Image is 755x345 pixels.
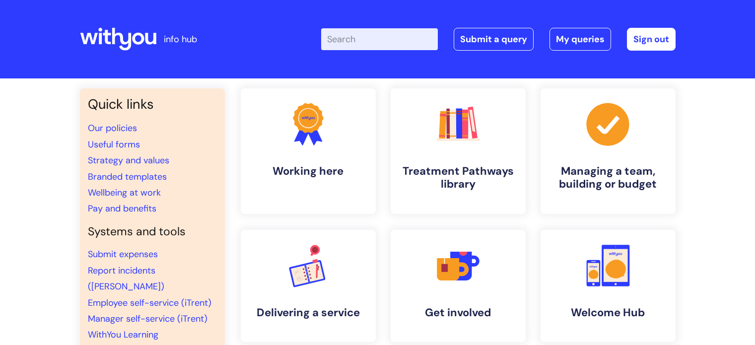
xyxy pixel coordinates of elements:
h4: Systems and tools [88,225,217,239]
a: Strategy and values [88,154,169,166]
a: Working here [241,88,376,214]
p: info hub [164,31,197,47]
input: Search [321,28,438,50]
a: Branded templates [88,171,167,183]
a: Our policies [88,122,137,134]
div: | - [321,28,676,51]
a: WithYou Learning [88,329,158,341]
h4: Welcome Hub [549,306,668,319]
a: Treatment Pathways library [391,88,526,214]
a: Report incidents ([PERSON_NAME]) [88,265,164,292]
a: Wellbeing at work [88,187,161,199]
h4: Get involved [399,306,518,319]
a: Welcome Hub [541,230,676,342]
a: Pay and benefits [88,203,156,214]
a: Employee self-service (iTrent) [88,297,211,309]
a: Managing a team, building or budget [541,88,676,214]
a: My queries [549,28,611,51]
a: Manager self-service (iTrent) [88,313,207,325]
h4: Managing a team, building or budget [549,165,668,191]
a: Useful forms [88,138,140,150]
h4: Delivering a service [249,306,368,319]
a: Sign out [627,28,676,51]
h3: Quick links [88,96,217,112]
h4: Treatment Pathways library [399,165,518,191]
a: Delivering a service [241,230,376,342]
h4: Working here [249,165,368,178]
a: Get involved [391,230,526,342]
a: Submit expenses [88,248,158,260]
a: Submit a query [454,28,534,51]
